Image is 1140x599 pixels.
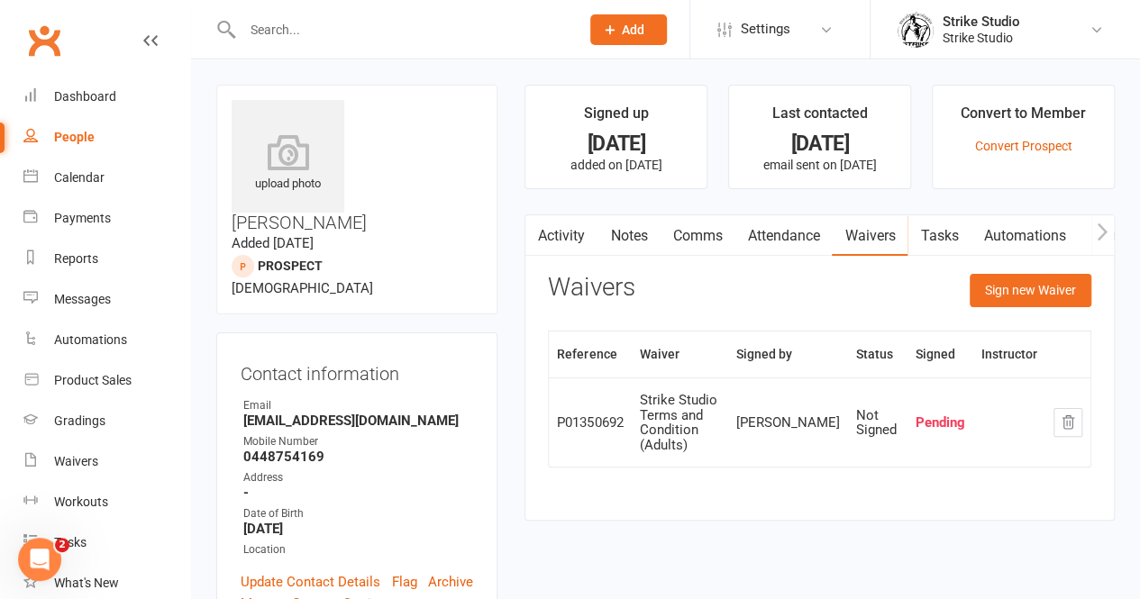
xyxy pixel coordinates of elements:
a: Comms [660,215,734,257]
a: Workouts [23,482,190,522]
div: Location [243,541,473,558]
h3: [PERSON_NAME] [232,100,482,232]
div: Workouts [54,495,108,509]
a: Waivers [832,215,907,257]
strong: [DATE] [243,521,473,537]
a: Dashboard [23,77,190,117]
div: Dashboard [54,89,116,104]
span: Add [622,23,644,37]
div: Strike Studio Terms and Condition (Adults) [639,393,719,452]
a: Waivers [23,441,190,482]
div: Messages [54,292,111,306]
a: Attendance [734,215,832,257]
a: Messages [23,279,190,320]
span: [DEMOGRAPHIC_DATA] [232,280,373,296]
p: added on [DATE] [542,158,690,172]
th: Reference [549,331,631,377]
div: [DATE] [542,134,690,153]
div: Product Sales [54,373,132,387]
div: [PERSON_NAME] [736,415,840,431]
a: Tasks [907,215,971,257]
a: Tasks [23,522,190,563]
div: Date of Birth [243,505,473,522]
img: thumb_image1723780799.png [898,12,934,48]
div: Payments [54,211,111,225]
a: Flag [392,571,417,593]
div: Email [243,397,473,414]
th: Waiver [631,331,727,377]
p: email sent on [DATE] [745,158,894,172]
div: People [54,130,95,144]
div: Strike Studio [943,14,1020,30]
div: Tasks [54,535,87,549]
iframe: Intercom live chat [18,538,61,581]
a: Notes [597,215,660,257]
button: Add [590,14,667,45]
div: Gradings [54,413,105,428]
a: Payments [23,198,190,239]
div: Last contacted [772,102,868,134]
snap: prospect [258,259,323,273]
button: Sign new Waiver [970,274,1091,306]
div: upload photo [232,134,344,194]
a: Convert Prospect [975,139,1072,153]
span: Settings [741,9,790,50]
h3: Waivers [548,274,634,302]
div: Not Signed [856,408,899,438]
div: [DATE] [745,134,894,153]
th: Signed by [728,331,848,377]
th: Instructor [973,331,1045,377]
div: Reports [54,251,98,266]
div: What's New [54,576,119,590]
a: Calendar [23,158,190,198]
time: Added [DATE] [232,235,314,251]
a: Update Contact Details [241,571,380,593]
a: Product Sales [23,360,190,401]
a: Archive [428,571,473,593]
h3: Contact information [241,357,473,384]
a: Clubworx [22,18,67,63]
div: Convert to Member [961,102,1086,134]
div: Waivers [54,454,98,468]
div: P01350692 [557,415,623,431]
strong: [EMAIL_ADDRESS][DOMAIN_NAME] [243,413,473,429]
th: Status [848,331,907,377]
div: Signed up [584,102,649,134]
div: Strike Studio [943,30,1020,46]
div: Mobile Number [243,433,473,450]
th: Signed [907,331,973,377]
input: Search... [237,17,568,42]
span: 2 [55,538,69,552]
strong: - [243,485,473,501]
div: Pending [916,415,965,431]
div: Calendar [54,170,105,185]
div: Address [243,469,473,486]
a: Gradings [23,401,190,441]
a: Reports [23,239,190,279]
strong: 0448754169 [243,449,473,465]
a: Automations [23,320,190,360]
a: Automations [971,215,1078,257]
a: Activity [525,215,597,257]
a: People [23,117,190,158]
div: Automations [54,332,127,347]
